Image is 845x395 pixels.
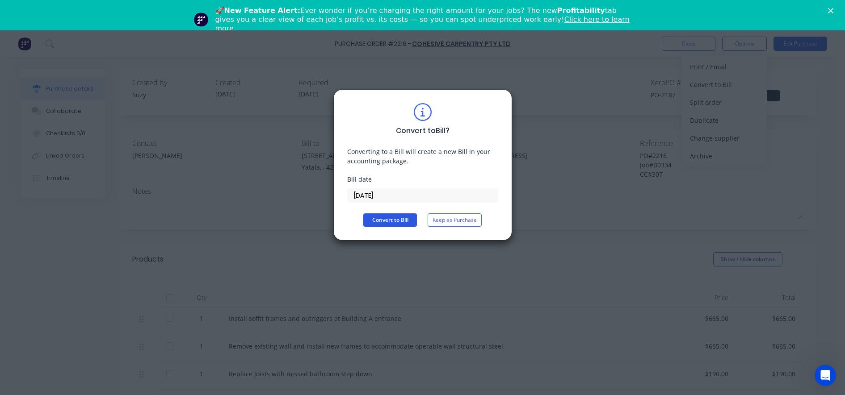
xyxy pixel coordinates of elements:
[347,147,498,166] div: Converting to a Bill will create a new Bill in your accounting package.
[347,175,498,184] div: Bill date
[363,213,417,227] button: Convert to Bill
[828,8,837,13] div: Close
[428,213,482,227] button: Keep as Purchase
[194,12,208,27] img: Profile image for Team
[215,15,630,33] a: Click here to learn more.
[815,365,836,386] iframe: Intercom live chat
[215,6,637,33] div: 🚀 Ever wonder if you’re charging the right amount for your jobs? The new tab gives you a clear vi...
[396,125,450,136] div: Convert to Bill ?
[557,6,605,15] b: Profitability
[224,6,301,15] b: New Feature Alert:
